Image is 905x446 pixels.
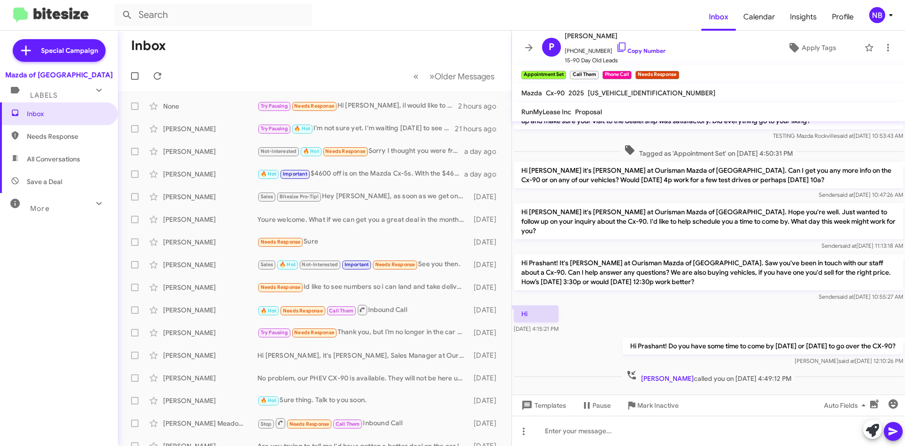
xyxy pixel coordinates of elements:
div: Inbound Call [257,304,469,316]
span: Mazda [521,89,542,97]
span: called you on [DATE] 4:49:12 PM [622,370,795,383]
span: Sender [DATE] 10:55:27 AM [819,293,903,300]
span: Cx-90 [546,89,565,97]
div: [DATE] [469,373,504,383]
span: Needs Response [289,421,329,427]
span: [PHONE_NUMBER] [565,42,666,56]
div: [DATE] [469,419,504,428]
span: Needs Response [261,239,301,245]
span: Important [283,171,307,177]
div: [PERSON_NAME] [163,192,257,202]
div: [DATE] [469,351,504,360]
p: Hi [PERSON_NAME] it's [PERSON_NAME] at Ourisman Mazda of [GEOGRAPHIC_DATA]. Can I get you any mor... [514,162,903,188]
small: Appointment Set [521,71,566,79]
span: Pause [592,397,611,414]
p: Hi [514,305,559,322]
div: Mazda of [GEOGRAPHIC_DATA] [5,70,113,80]
div: Id like to see numbers so i can land and take delivery on the 4th [257,282,469,293]
span: Needs Response [294,329,334,336]
span: [DATE] 4:15:21 PM [514,325,559,332]
span: Sender [DATE] 11:13:18 AM [822,242,903,249]
span: Sales [261,261,273,268]
span: said at [840,242,856,249]
span: TESTING Mazda Rockville [DATE] 10:53:43 AM [773,132,903,139]
span: [US_VEHICLE_IDENTIFICATION_NUMBER] [588,89,716,97]
button: Apply Tags [763,39,860,56]
span: Calendar [736,3,782,31]
button: Next [424,67,500,86]
div: [DATE] [469,396,504,405]
button: Pause [574,397,618,414]
span: Templates [519,397,566,414]
div: [DATE] [469,237,504,247]
div: Hi [PERSON_NAME], il would like to ask you a little favor : i'm tryîng to reach out [PERSON_NAME... [257,101,458,111]
span: All Conversations [27,154,80,164]
div: [DATE] [469,328,504,337]
span: 🔥 Hot [261,171,277,177]
button: Mark Inactive [618,397,686,414]
span: 🔥 Hot [261,308,277,314]
span: Mark Inactive [637,397,679,414]
span: P [549,40,554,55]
div: Sure thing. Talk to you soon. [257,395,469,406]
span: 2025 [568,89,584,97]
div: [PERSON_NAME] [163,215,257,224]
div: [PERSON_NAME] [163,373,257,383]
span: [PERSON_NAME] [DATE] 12:10:26 PM [795,357,903,364]
div: a day ago [464,147,504,156]
span: Bitesize Pro-Tip! [280,194,319,200]
span: Auto Fields [824,397,869,414]
span: Special Campaign [41,46,98,55]
span: 🔥 Hot [294,126,310,132]
span: « [413,70,419,82]
div: [PERSON_NAME] Meadow [PERSON_NAME] [163,419,257,428]
span: Inbox [27,109,107,118]
p: Hi Prashant! Do you have some time to come by [DATE] or [DATE] to go over the CX-90? [623,337,903,354]
h1: Inbox [131,38,166,53]
a: Profile [824,3,861,31]
span: » [429,70,435,82]
span: Proposal [575,108,602,116]
div: [PERSON_NAME] [163,351,257,360]
span: Try Pausing [261,329,288,336]
a: Inbox [701,3,736,31]
small: Needs Response [635,71,679,79]
button: Auto Fields [816,397,877,414]
div: Hi [PERSON_NAME], it's [PERSON_NAME], Sales Manager at Ourisman Mazda of [GEOGRAPHIC_DATA]. Just ... [257,351,469,360]
div: 2 hours ago [458,101,504,111]
span: 🔥 Hot [303,148,319,154]
div: [PERSON_NAME] [163,328,257,337]
small: Call Them [570,71,598,79]
span: [PERSON_NAME] [565,30,666,42]
span: 15-90 Day Old Leads [565,56,666,65]
div: 21 hours ago [455,124,504,134]
span: Needs Response [294,103,334,109]
span: [PERSON_NAME] [641,374,694,383]
span: Sender [DATE] 10:47:26 AM [819,191,903,198]
div: [DATE] [469,305,504,315]
div: Sorry I thought you were from the Volvo dealership [257,146,464,157]
nav: Page navigation example [408,67,500,86]
p: Hi Prashant! It's [PERSON_NAME] at Ourisman Mazda of [GEOGRAPHIC_DATA]. Saw you've been in touch ... [514,254,903,290]
span: Save a Deal [27,177,62,186]
p: Hi [PERSON_NAME] it's [PERSON_NAME] at Ourisman Mazda of [GEOGRAPHIC_DATA]. Hope you're well. Jus... [514,203,903,239]
div: Thank you, but I’m no longer in the car buying market. [257,327,469,338]
div: [PERSON_NAME] [163,283,257,292]
div: Youre welcome. What if we can get you a great deal in the month of Sept? [257,215,469,224]
div: No problem, our PHEV CX-90 is available. They will not be here until Oct. [257,373,469,383]
span: Not-Interested [302,261,338,268]
div: Sure [257,236,469,247]
div: [PERSON_NAME] [163,124,257,134]
div: [PERSON_NAME] [163,237,257,247]
span: Call Them [336,421,360,427]
span: Not-Interested [261,148,297,154]
span: Needs Response [27,132,107,141]
span: Needs Response [375,261,415,268]
span: said at [837,293,854,300]
span: Try Pausing [261,126,288,132]
span: Needs Response [261,284,301,290]
span: said at [837,132,854,139]
span: Insights [782,3,824,31]
button: Templates [512,397,574,414]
